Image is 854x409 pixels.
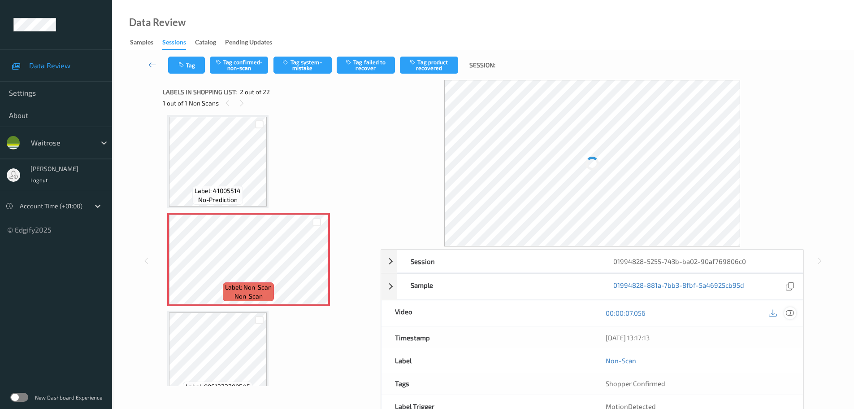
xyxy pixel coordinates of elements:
span: Session: [469,61,495,70]
div: Sample01994828-881a-7bb3-8fbf-5a46925cb95d [381,273,803,300]
button: Tag [168,57,205,74]
div: Pending Updates [225,38,272,49]
a: Non-Scan [606,356,636,365]
a: Samples [130,36,162,49]
a: Sessions [162,36,195,50]
div: Sessions [162,38,186,50]
span: Labels in shopping list: [163,88,237,97]
div: [DATE] 13:17:13 [606,333,789,342]
span: Label: 41005514 [195,186,241,195]
a: 00:00:07.056 [606,308,646,317]
span: Label: 0061232200545 [186,382,250,391]
button: Tag confirmed-non-scan [210,57,268,74]
span: Shopper Confirmed [606,379,665,387]
div: Session01994828-5255-743b-ba02-90af769806c0 [381,250,803,273]
span: no-prediction [198,195,238,204]
div: Sample [397,274,600,299]
div: Session [397,250,600,273]
span: non-scan [234,292,263,301]
div: Catalog [195,38,216,49]
div: Label [381,349,592,372]
span: 2 out of 22 [240,88,270,97]
div: Data Review [129,18,186,27]
div: Samples [130,38,153,49]
div: 1 out of 1 Non Scans [163,97,374,109]
a: Catalog [195,36,225,49]
a: Pending Updates [225,36,281,49]
div: Timestamp [381,326,592,349]
div: Tags [381,372,592,395]
button: Tag failed to recover [337,57,395,74]
button: Tag product recovered [400,57,458,74]
span: Label: Non-Scan [225,283,272,292]
a: 01994828-881a-7bb3-8fbf-5a46925cb95d [613,281,744,293]
div: 01994828-5255-743b-ba02-90af769806c0 [600,250,802,273]
button: Tag system-mistake [273,57,332,74]
div: Video [381,300,592,326]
